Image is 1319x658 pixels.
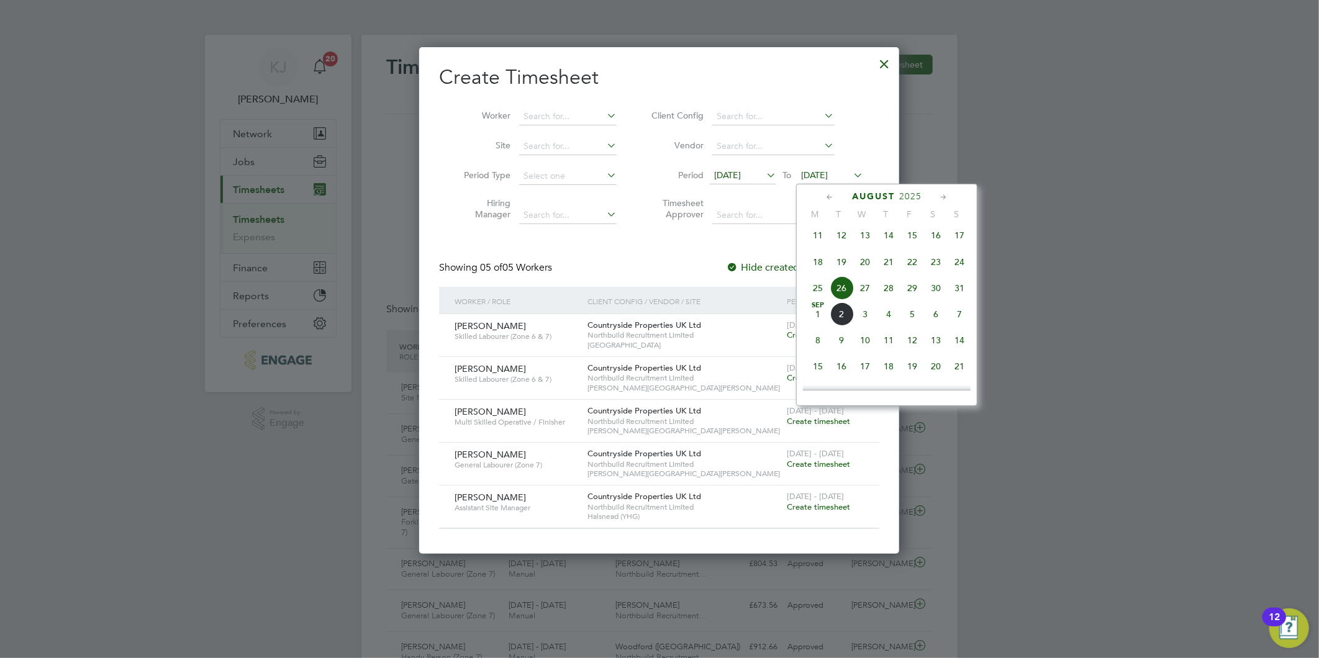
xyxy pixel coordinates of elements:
span: T [874,209,897,220]
span: 22 [900,250,924,274]
label: Client Config [648,110,704,121]
span: S [945,209,968,220]
span: 22 [806,381,830,405]
span: Northbuild Recruitment Limited [587,459,781,469]
span: General Labourer (Zone 7) [455,460,578,470]
label: Site [455,140,510,151]
span: [PERSON_NAME][GEOGRAPHIC_DATA][PERSON_NAME] [587,383,781,393]
span: Northbuild Recruitment Limited [587,417,781,426]
span: 2 [830,302,853,326]
h2: Create Timesheet [439,65,879,91]
span: 24 [853,381,877,405]
span: 11 [806,223,830,247]
span: Create timesheet [787,330,850,340]
span: Countryside Properties UK Ltd [587,448,701,459]
span: 17 [853,354,877,378]
span: 26 [830,276,853,300]
span: F [897,209,921,220]
span: 28 [948,381,971,405]
span: 31 [948,276,971,300]
span: Countryside Properties UK Ltd [587,491,701,502]
span: T [827,209,850,220]
span: 21 [877,250,900,274]
span: Create timesheet [787,502,850,512]
span: Countryside Properties UK Ltd [587,405,701,416]
span: [DATE] [714,169,741,181]
input: Search for... [519,207,617,224]
span: Northbuild Recruitment Limited [587,502,781,512]
span: 16 [924,223,948,247]
span: [PERSON_NAME][GEOGRAPHIC_DATA][PERSON_NAME] [587,469,781,479]
span: 24 [948,250,971,274]
span: 15 [900,223,924,247]
span: 21 [948,354,971,378]
span: [PERSON_NAME] [455,320,526,331]
span: [DATE] - [DATE] [787,405,844,416]
label: Hiring Manager [455,197,510,220]
span: 4 [877,302,900,326]
span: M [803,209,827,220]
span: 15 [806,354,830,378]
label: Hide created timesheets [726,261,852,274]
span: 12 [900,328,924,352]
span: [DATE] - [DATE] [787,491,844,502]
span: [GEOGRAPHIC_DATA] [587,340,781,350]
span: 9 [830,328,853,352]
label: Worker [455,110,510,121]
span: [PERSON_NAME] [455,492,526,503]
span: 7 [948,302,971,326]
span: 27 [924,381,948,405]
span: 20 [853,250,877,274]
span: 11 [877,328,900,352]
span: 05 Workers [480,261,552,274]
label: Vendor [648,140,704,151]
span: Skilled Labourer (Zone 6 & 7) [455,331,578,341]
span: 18 [877,354,900,378]
span: 14 [948,328,971,352]
span: 14 [877,223,900,247]
span: 13 [924,328,948,352]
span: Northbuild Recruitment Limited [587,330,781,340]
span: Sep [806,302,830,309]
span: Create timesheet [787,372,850,383]
span: 23 [924,250,948,274]
input: Search for... [519,108,617,125]
span: To [779,167,795,183]
span: 19 [830,250,853,274]
span: 17 [948,223,971,247]
span: 20 [924,354,948,378]
input: Search for... [712,207,835,224]
span: [PERSON_NAME][GEOGRAPHIC_DATA][PERSON_NAME] [587,426,781,436]
span: S [921,209,945,220]
span: 1 [806,302,830,326]
span: 05 of [480,261,502,274]
span: 2025 [899,191,922,202]
span: 25 [877,381,900,405]
input: Search for... [519,138,617,155]
span: Create timesheet [787,459,850,469]
span: 28 [877,276,900,300]
span: 30 [924,276,948,300]
span: 16 [830,354,853,378]
span: [PERSON_NAME] [455,406,526,417]
span: [PERSON_NAME] [455,449,526,460]
span: Halsnead (YHG) [587,512,781,521]
span: 12 [830,223,853,247]
span: 23 [830,381,853,405]
div: Period [784,287,867,315]
span: August [852,191,895,202]
span: [DATE] - [DATE] [787,363,844,373]
div: Showing [439,261,555,274]
div: Client Config / Vendor / Site [584,287,784,315]
input: Select one [519,168,617,185]
div: Worker / Role [451,287,584,315]
span: [DATE] - [DATE] [787,320,844,330]
span: Countryside Properties UK Ltd [587,320,701,330]
span: 26 [900,381,924,405]
span: 29 [900,276,924,300]
span: W [850,209,874,220]
span: Skilled Labourer (Zone 6 & 7) [455,374,578,384]
label: Period [648,169,704,181]
span: Northbuild Recruitment Limited [587,373,781,383]
span: 8 [806,328,830,352]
